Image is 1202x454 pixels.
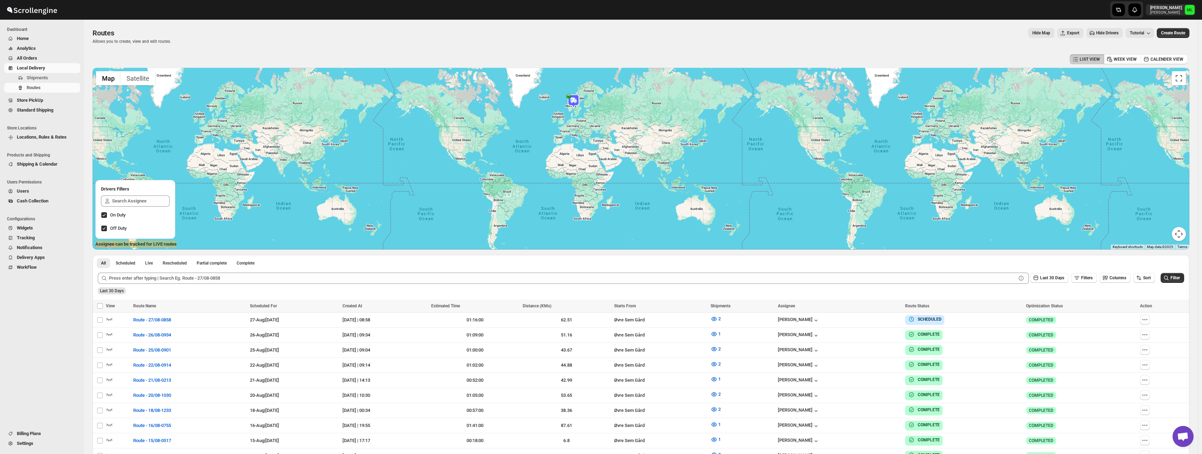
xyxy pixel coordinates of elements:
[342,347,427,354] div: [DATE] | 09:04
[1126,28,1154,38] button: Tutorial
[706,343,725,355] button: 2
[431,347,518,354] div: 01:00:00
[17,55,37,61] span: All Orders
[778,317,820,324] button: [PERSON_NAME]
[908,391,940,398] button: COMPLETE
[908,376,940,383] button: COMPLETE
[718,376,721,382] span: 1
[1029,423,1053,428] span: COMPLETED
[523,316,610,323] div: 62.51
[1029,332,1053,338] span: COMPLETED
[1096,30,1119,36] span: Hide Drivers
[342,437,427,444] div: [DATE] | 17:17
[17,431,41,436] span: Billing Plans
[197,260,227,266] span: Partial complete
[1029,408,1053,413] span: COMPLETED
[250,347,279,353] span: 25-Aug | [DATE]
[1071,273,1097,283] button: Filters
[431,392,518,399] div: 01:05:00
[17,134,67,140] span: Locations, Rules & Rates
[918,422,940,427] b: COMPLETE
[116,260,135,266] span: Scheduled
[431,422,518,429] div: 01:41:00
[129,435,175,446] button: Route - 15/08-0517
[523,377,610,384] div: 42.99
[4,132,80,142] button: Locations, Rules & Rates
[778,362,820,369] div: [PERSON_NAME]
[250,317,279,322] span: 27-Aug | [DATE]
[106,303,115,308] span: View
[431,362,518,369] div: 01:02:00
[918,347,940,352] b: COMPLETE
[7,216,81,222] span: Configurations
[1086,28,1123,38] button: Hide Drivers
[4,439,80,448] button: Settings
[129,314,175,326] button: Route - 27/08-0858
[17,188,29,194] span: Users
[1130,31,1144,35] span: Tutorial
[1170,275,1180,280] span: Filter
[1081,275,1093,280] span: Filters
[1172,227,1186,241] button: Map camera controls
[1113,245,1143,249] button: Keyboard shortcuts
[1143,275,1151,280] span: Sort
[17,46,36,51] span: Analytics
[250,408,279,413] span: 18-Aug | [DATE]
[614,303,636,308] span: Starts From
[431,377,518,384] div: 00:52:00
[1029,378,1053,383] span: COMPLETED
[706,434,725,445] button: 1
[706,313,725,325] button: 2
[614,362,706,369] div: Øvre Sem Gård
[133,332,171,339] span: Route - 26/08-0934
[17,441,33,446] span: Settings
[4,83,80,93] button: Routes
[718,346,721,352] span: 2
[129,405,175,416] button: Route - 18/08-1233
[431,316,518,323] div: 01:16:00
[121,71,155,85] button: Show satellite imagery
[250,362,279,368] span: 22-Aug | [DATE]
[778,332,820,339] button: [PERSON_NAME]
[523,392,610,399] div: 53.65
[431,303,460,308] span: Estimated Time
[250,393,279,398] span: 20-Aug | [DATE]
[778,438,820,445] button: [PERSON_NAME]
[1030,273,1068,283] button: Last 30 Days
[918,438,940,442] b: COMPLETE
[250,378,279,383] span: 21-Aug | [DATE]
[133,407,171,414] span: Route - 18/08-1233
[718,392,721,397] span: 2
[1147,245,1173,249] span: Map data ©2025
[523,422,610,429] div: 87.61
[17,225,33,231] span: Widgets
[918,317,942,322] b: SCHEDULED
[112,195,170,207] input: Search Assignee
[718,437,721,442] span: 1
[431,407,518,414] div: 00:57:00
[905,303,929,308] span: Route Status
[4,159,80,169] button: Shipping & Calendar
[614,332,706,339] div: Øvre Sem Gård
[4,34,80,44] button: Home
[1029,347,1053,353] span: COMPLETED
[1109,275,1126,280] span: Columns
[1029,393,1053,398] span: COMPLETED
[250,423,279,428] span: 16-Aug | [DATE]
[17,36,29,41] span: Home
[918,362,940,367] b: COMPLETE
[1067,30,1079,36] span: Export
[523,303,551,308] span: Distance (KMs)
[614,347,706,354] div: Øvre Sem Gård
[342,303,362,308] span: Created At
[145,260,153,266] span: Live
[7,125,81,131] span: Store Locations
[431,437,518,444] div: 00:18:00
[1104,54,1141,64] button: WEEK VIEW
[718,361,721,367] span: 2
[778,422,820,429] div: [PERSON_NAME]
[133,303,156,308] span: Route Name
